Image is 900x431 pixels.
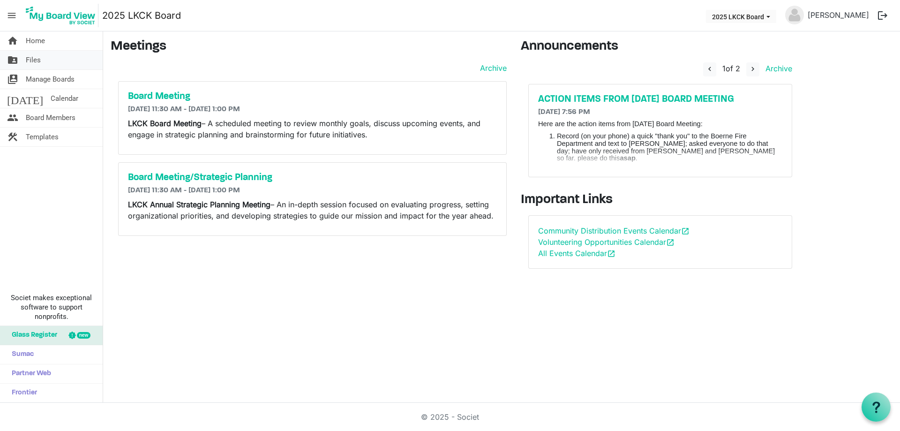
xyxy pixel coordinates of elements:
span: open_in_new [681,227,690,235]
span: 1 [722,64,726,73]
a: © 2025 - Societ [421,412,479,422]
span: folder_shared [7,51,18,69]
h3: Important Links [521,192,800,208]
p: Here are the action items from [DATE] Board Meeting: [538,121,782,128]
span: Board Members [26,108,75,127]
span: Manage Boards [26,70,75,89]
h6: [DATE] 11:30 AM - [DATE] 1:00 PM [128,186,497,195]
span: Societ makes exceptional software to support nonprofits. [4,293,98,321]
li: Cookbook: recipes and sponsors: Deadline: [DATE], (approx 20 recipes and reach out to 5 sponsors ... [557,167,782,197]
span: [DATE] [7,89,43,108]
span: open_in_new [607,250,615,258]
a: Archive [476,62,507,74]
h3: Announcements [521,39,800,55]
div: new [77,332,90,339]
img: no-profile-picture.svg [785,6,804,24]
span: Files [26,51,41,69]
a: Archive [762,64,792,73]
span: switch_account [7,70,18,89]
strong: LKCK Annual Strategic Planning Meeting [128,200,270,209]
span: construction [7,128,18,146]
span: Calendar [51,89,78,108]
h3: Meetings [111,39,507,55]
span: of 2 [722,64,740,73]
a: ACTION ITEMS FROM [DATE] BOARD MEETING [538,94,782,105]
button: navigate_before [703,62,716,76]
a: Volunteering Opportunities Calendaropen_in_new [538,237,675,247]
button: logout [873,6,892,25]
a: My Board View Logo [23,4,102,27]
a: Board Meeting/Strategic Planning [128,172,497,183]
span: open_in_new [666,238,675,247]
strong: LKCK Board Meeting [128,119,202,128]
span: Templates [26,128,59,146]
span: navigate_next [749,65,757,73]
span: people [7,108,18,127]
span: home [7,31,18,50]
img: My Board View Logo [23,4,98,27]
p: – An in-depth session focused on evaluating progress, setting organizational priorities, and deve... [128,199,497,221]
a: Community Distribution Events Calendaropen_in_new [538,226,690,235]
span: [DATE] 7:56 PM [538,108,590,116]
li: Record (on your phone) a quick "thank you" to the Boerne Fire Department and text to [PERSON_NAME... [557,133,782,162]
a: 2025 LKCK Board [102,6,181,25]
button: 2025 LKCK Board dropdownbutton [706,10,776,23]
span: menu [3,7,21,24]
h6: [DATE] 11:30 AM - [DATE] 1:00 PM [128,105,497,114]
strong: 10/20 [715,167,733,174]
span: Home [26,31,45,50]
span: Glass Register [7,326,57,345]
button: navigate_next [746,62,759,76]
span: Sumac [7,345,34,364]
strong: asap [620,154,635,162]
span: navigate_before [705,65,714,73]
a: [PERSON_NAME] [804,6,873,24]
a: All Events Calendaropen_in_new [538,249,615,258]
span: Partner Web [7,364,51,383]
span: Frontier [7,384,37,402]
p: – A scheduled meeting to review monthly goals, discuss upcoming events, and engage in strategic p... [128,118,497,140]
a: Board Meeting [128,91,497,102]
